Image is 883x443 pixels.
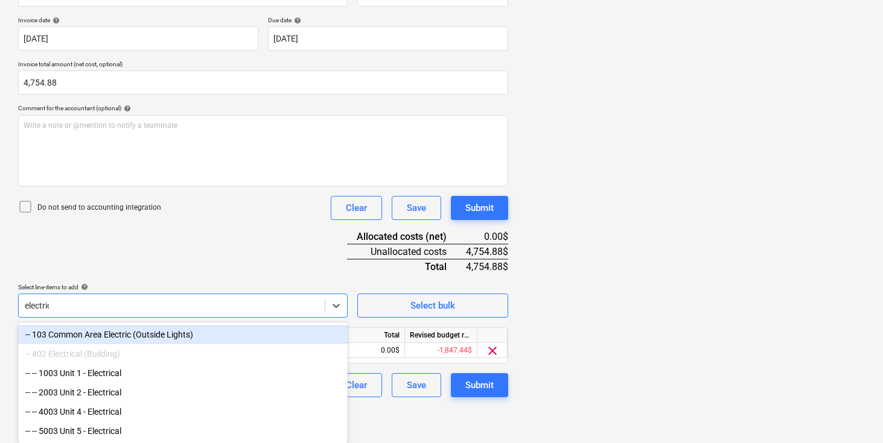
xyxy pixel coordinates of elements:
[268,16,508,24] div: Due date
[333,343,405,358] div: 0.00$
[18,104,508,112] div: Comment for the accountant (optional)
[466,259,508,274] div: 4,754.88$
[18,421,348,441] div: -- -- 5003 Unit 5 - Electrical
[410,298,455,313] div: Select bulk
[346,200,367,216] div: Clear
[347,244,466,259] div: Unallocated costs
[405,328,477,343] div: Revised budget remaining
[451,373,508,397] button: Submit
[18,283,348,291] div: Select line-items to add
[18,325,348,344] div: -- 103 Common Area Electric (Outside Lights)
[268,27,508,51] input: Due date not specified
[18,344,348,363] div: -- 402 Electrical (Building)
[121,105,131,112] span: help
[37,203,161,213] p: Do not send to accounting integration
[78,283,88,291] span: help
[18,402,348,421] div: -- -- 4003 Unit 4 - Electrical
[392,196,441,220] button: Save
[50,17,60,24] span: help
[465,200,494,216] div: Submit
[292,17,301,24] span: help
[346,377,367,393] div: Clear
[407,377,426,393] div: Save
[18,27,258,51] input: Invoice date not specified
[451,196,508,220] button: Submit
[18,383,348,402] div: -- -- 2003 Unit 2 - Electrical
[466,244,508,259] div: 4,754.88$
[18,60,508,71] p: Invoice total amount (net cost, optional)
[465,377,494,393] div: Submit
[347,230,466,244] div: Allocated costs (net)
[357,294,508,318] button: Select bulk
[18,16,258,24] div: Invoice date
[823,385,883,443] iframe: Chat Widget
[485,344,500,358] span: clear
[392,373,441,397] button: Save
[331,196,382,220] button: Clear
[18,363,348,383] div: -- -- 1003 Unit 1 - Electrical
[405,343,477,358] div: -1,847.44$
[331,373,382,397] button: Clear
[18,71,508,95] input: Invoice total amount (net cost, optional)
[347,259,466,274] div: Total
[333,328,405,343] div: Total
[466,230,508,244] div: 0.00$
[407,200,426,216] div: Save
